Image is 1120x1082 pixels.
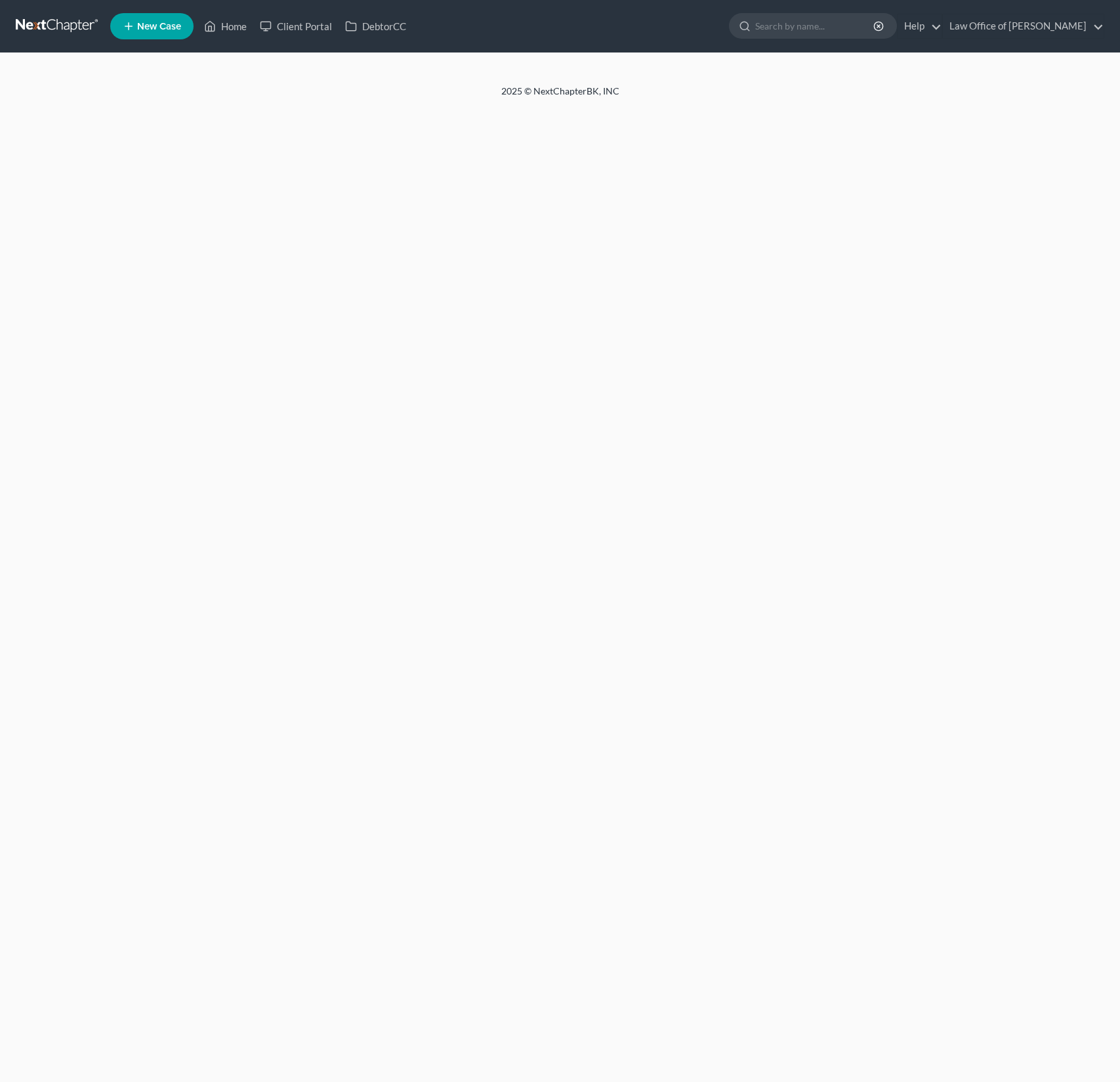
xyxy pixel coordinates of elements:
[339,14,413,38] a: DebtorCC
[755,14,875,38] input: Search by name...
[898,14,942,38] a: Help
[186,85,934,108] div: 2025 © NextChapterBK, INC
[137,22,181,31] span: New Case
[253,14,339,38] a: Client Portal
[197,14,253,38] a: Home
[943,14,1104,38] a: Law Office of [PERSON_NAME]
